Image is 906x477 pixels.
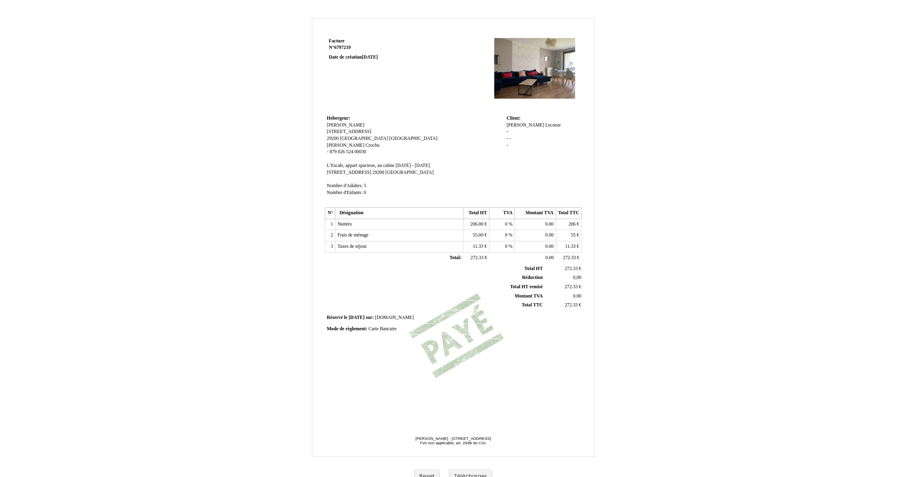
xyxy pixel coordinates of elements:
span: [GEOGRAPHIC_DATA] [389,136,437,141]
td: % [489,230,514,241]
th: Total TTC [556,208,581,219]
span: 272.33 [565,266,578,271]
span: L’Escale, appart spacieux, au calme [327,163,394,168]
span: [PERSON_NAME] - [STREET_ADDRESS] [415,436,491,441]
th: Désignation [335,208,464,219]
th: Total HT [464,208,489,219]
span: Taxes de séjour [337,244,367,249]
span: Nuitées [337,222,352,227]
span: Total HT remisé [510,284,543,289]
span: Carte Bancaire [368,326,397,331]
span: Nombre d'Enfants: [327,190,362,195]
span: 6797219 [334,45,351,50]
span: 29200 [327,136,339,141]
td: % [489,241,514,253]
span: Mode de règlement: [327,326,367,331]
span: [STREET_ADDRESS] [327,170,371,175]
td: 1 [325,219,335,230]
span: [PERSON_NAME] [327,143,364,148]
span: 0 [364,190,366,195]
span: 0 [505,244,508,249]
td: € [544,264,583,273]
span: Frais de ménage [337,232,368,238]
span: - [506,129,508,134]
span: [STREET_ADDRESS] [327,129,371,134]
span: [DATE] [362,55,378,60]
span: 0.00 [545,232,553,238]
span: 0.00 [545,222,553,227]
span: Total TTC [522,302,543,308]
span: - [506,136,508,141]
td: € [556,230,581,241]
span: [GEOGRAPHIC_DATA] [385,170,434,175]
img: logo [490,38,580,99]
span: - [327,149,328,154]
span: 272.33 [470,255,483,260]
span: 0.00 [573,293,581,299]
span: - [506,143,508,148]
span: Client: [506,116,520,121]
span: [PERSON_NAME] [506,122,544,128]
span: Montant TVA [515,293,543,299]
td: € [464,230,489,241]
td: € [556,252,581,264]
span: [DOMAIN_NAME] [375,315,414,320]
span: Total: [449,255,461,260]
span: 0.00 [545,244,553,249]
span: sur: [366,315,374,320]
span: Total HT [525,266,543,271]
span: 55 [571,232,576,238]
span: - [509,136,511,141]
span: [GEOGRAPHIC_DATA] [340,136,388,141]
td: € [544,301,583,310]
strong: Date de création [329,55,378,60]
th: TVA [489,208,514,219]
span: Lecoeur [545,122,561,128]
span: Réservé le [327,315,347,320]
span: [DATE] [349,315,364,320]
span: Réduction [522,275,543,280]
td: € [544,282,583,291]
td: € [556,219,581,230]
span: 11.33 [565,244,576,249]
span: 5 [364,183,366,188]
th: Montant TVA [515,208,556,219]
span: 0,00 [573,275,581,280]
span: [PERSON_NAME] [327,122,364,128]
span: Hebergeur: [327,116,350,121]
th: N° [325,208,335,219]
span: 206 [569,222,576,227]
span: 272.33 [565,302,578,308]
strong: N° [329,44,425,51]
span: TVA non applicable, art. 293B du CGI. [419,441,487,445]
span: Nombre d'Adultes: [327,183,363,188]
span: 0 [505,222,508,227]
td: € [464,252,489,264]
span: 206.00 [470,222,483,227]
span: 11.33 [473,244,483,249]
span: 272.33 [563,255,576,260]
td: 2 [325,230,335,241]
td: 3 [325,241,335,253]
span: 29200 [373,170,384,175]
span: [DATE] - [DATE] [396,163,430,168]
span: 272.33 [565,284,578,289]
span: 55.00 [473,232,483,238]
span: Crochu [366,143,379,148]
span: Facture [329,38,345,44]
td: % [489,219,514,230]
span: 0.00 [546,255,554,260]
span: 879 026 524 00030 [330,149,366,154]
td: € [464,219,489,230]
td: € [556,241,581,253]
span: 0 [505,232,508,238]
td: € [464,241,489,253]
